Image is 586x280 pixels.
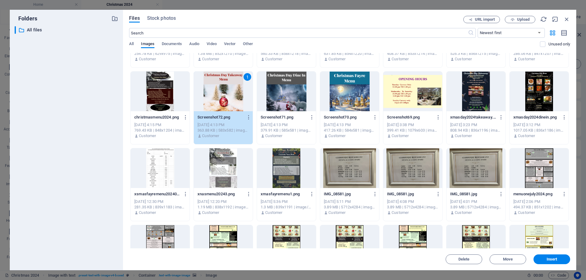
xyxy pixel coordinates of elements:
span: Audio [189,40,199,49]
div: 399.41 KB | 1079x603 | image/png [387,128,439,133]
div: 1.3 MB | 839x1191 | image/png [261,204,312,210]
span: Other [243,40,253,49]
p: Customer [328,56,345,62]
p: Customer [265,133,282,139]
p: xmasday2024takeaway.png [450,115,496,120]
p: IMG_08581.jpg [387,191,433,197]
p: menuonejuly2024.png [513,191,559,197]
div: [DATE] 4:13 PM [324,122,375,128]
div: 3.89 MB | 5712x4284 | image/jpeg [387,204,439,210]
p: Customer [455,133,472,139]
i: Reload [540,16,547,23]
p: Screenshot71.png [261,115,306,120]
div: 769.43 KB | 848x1204 | image/png [134,128,186,133]
p: Folders [15,15,37,23]
div: [DATE] 5:36 PM [261,199,312,204]
button: Insert [534,254,570,264]
p: Screenshot70.png [324,115,370,120]
div: 286.06 KB | 847x1207 | image/png [513,51,565,56]
div: 560.33 KB | 858x1218 | image/png [261,51,312,56]
div: 1.19 MB | 838x1192 | image/png [197,204,249,210]
p: Customer [265,210,282,215]
span: Documents [162,40,182,49]
div: [DATE] 4:13 PM [261,122,312,128]
p: Customer [202,56,219,62]
p: Customer [328,133,345,139]
div: 3.89 MB | 5712x4284 | image/jpeg [324,204,375,210]
p: Customer [265,56,282,62]
div: [DATE] 12:30 PM [134,199,186,204]
span: URL import [475,18,495,21]
div: 526.3 KB | 856x1215 | image/png [450,51,502,56]
div: 254.78 KB | 629x975 | image/png [134,51,186,56]
button: Delete [446,254,482,264]
div: [DATE] 12:20 PM [197,199,249,204]
p: IMG_08581.jpg [324,191,370,197]
p: Customer [328,210,345,215]
p: Displays only files that are not in use on the website. Files added during this session can still... [548,41,570,47]
div: [DATE] 3:38 PM [387,122,439,128]
div: [DATE] 2:06 PM [513,199,565,204]
span: Vector [224,40,236,49]
div: 363.88 KB | 583x582 | image/png [197,128,249,133]
p: Customer [455,56,472,62]
div: [DATE] 4:01 PM [450,199,502,204]
button: URL import [463,16,500,23]
div: [DATE] 3:12 PM [513,122,565,128]
div: 1017.05 KB | 836x1186 | image/png [513,128,565,133]
span: Move [503,257,513,261]
div: 408.37 KB | 853x1214 | image/png [387,51,439,56]
p: xmasday2024dinein.png [513,115,559,120]
div: 808.94 KB | 836x1196 | image/png [450,128,502,133]
p: xsmasfayremenu202402.png [134,191,180,197]
div: [DATE] 4:15 PM [134,122,186,128]
span: Insert [547,257,557,261]
span: Upload [517,18,530,21]
p: Customer [202,210,219,215]
span: Stock photos [147,15,176,22]
p: Customer [518,210,535,215]
p: All files [27,27,107,34]
p: Customer [139,133,156,139]
div: [DATE] 3:23 PM [450,122,502,128]
p: xnasmenu20243.png [197,191,243,197]
span: Delete [458,257,470,261]
div: [DATE] 4:08 PM [387,199,439,204]
p: Customer [455,210,472,215]
p: Customer [392,210,409,215]
p: Customer [392,56,409,62]
p: Customer [518,133,535,139]
p: Customer [139,56,156,62]
div: 281.35 KB | 839x1183 | image/png [134,204,186,210]
span: Video [207,40,216,49]
div: [DATE] 5:11 PM [324,199,375,204]
p: IMG_08581.jpg [450,191,496,197]
span: Images [141,40,154,49]
button: Upload [505,16,535,23]
span: Files [129,15,140,22]
p: xmasfayremenu1.png [261,191,306,197]
p: Screenshot69.png [387,115,433,120]
div: 1 [244,73,251,81]
span: All [129,40,134,49]
div: 631.85 KB | 854x1220 | image/png [324,51,375,56]
div: ​ [15,26,16,34]
p: Customer [139,210,156,215]
i: Create new folder [111,15,118,22]
div: [DATE] 4:13 PM [197,122,249,128]
div: 1.38 MB | 852x1210 | image/png [197,51,249,56]
p: christmasmenu2024.png [134,115,180,120]
p: Customer [202,133,219,139]
p: Customer [518,56,535,62]
div: 494.37 KB | 851x1202 | image/png [513,204,565,210]
p: Screenshot72.png [197,115,243,120]
i: Close [563,16,570,23]
input: Search [129,28,468,38]
div: 417.26 KB | 584x581 | image/png [324,128,375,133]
p: Customer [392,133,409,139]
div: 379.91 KB | 585x581 | image/png [261,128,312,133]
div: 3.89 MB | 5712x4284 | image/jpeg [450,204,502,210]
button: Move [490,254,526,264]
i: Minimize [552,16,559,23]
